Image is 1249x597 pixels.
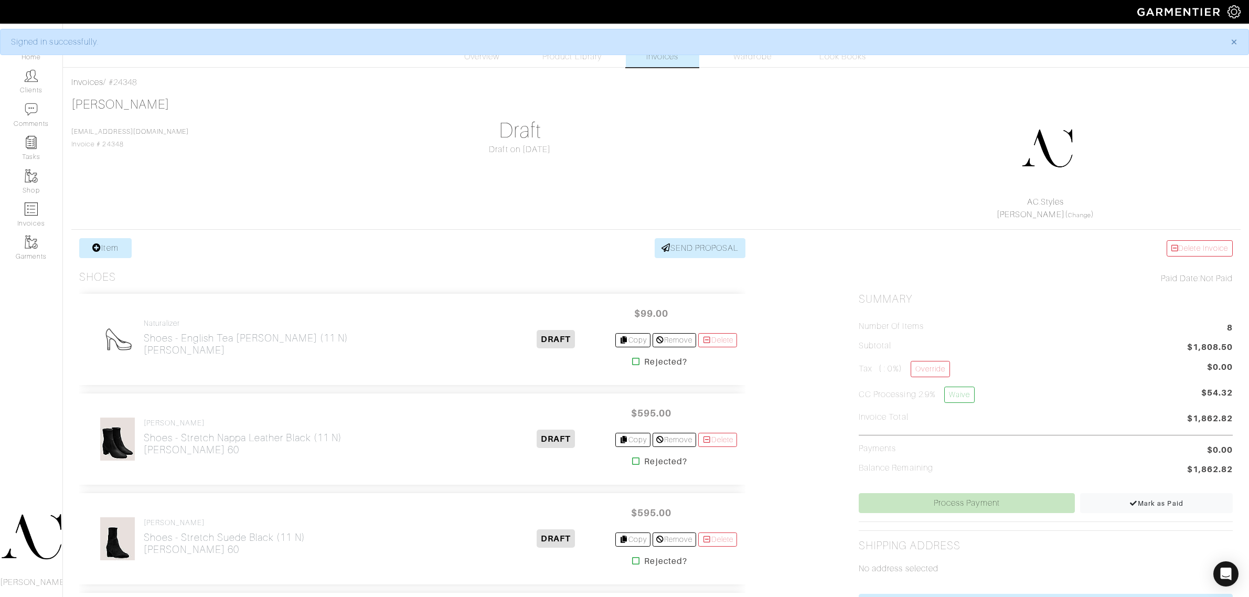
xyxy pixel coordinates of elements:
[71,76,1241,89] div: / #24348
[653,333,696,347] a: Remove
[71,128,189,148] span: Invoice # 24348
[620,402,682,424] span: $595.00
[1187,463,1233,477] span: $1,862.82
[859,272,1233,285] div: Not Paid
[620,302,682,325] span: $99.00
[1213,561,1239,587] div: Open Intercom Messenger
[79,271,116,284] h3: Shoes
[911,361,950,377] a: Override
[859,341,891,351] h5: Subtotal
[1080,493,1233,513] a: Mark as Paid
[859,463,933,473] h5: Balance Remaining
[615,433,650,447] a: Copy
[859,444,896,454] h5: Payments
[859,322,924,332] h5: Number of Items
[944,387,975,403] a: Waive
[71,78,103,87] a: Invoices
[1207,444,1233,456] span: $0.00
[859,361,950,377] h5: Tax ( : 0%)
[542,50,602,63] span: Product Library
[537,330,575,348] span: DRAFT
[859,412,909,422] h5: Invoice Total
[1161,274,1200,283] span: Paid Date:
[71,98,169,111] a: [PERSON_NAME]
[144,419,342,428] h4: [PERSON_NAME]
[25,169,38,183] img: garments-icon-b7da505a4dc4fd61783c78ac3ca0ef83fa9d6f193b1c9dc38574b1d14d53ca28.png
[1227,5,1241,18] img: gear-icon-white-bd11855cb880d31180b6d7d6211b90ccbf57a29d726f0c71d8c61bd08dd39cc2.png
[25,103,38,116] img: comment-icon-a0a6a9ef722e966f86d9cbdc48e553b5cf19dbc54f86b18d962a5391bc8f6eb6.png
[698,532,737,547] a: Delete
[698,433,737,447] a: Delete
[646,50,678,63] span: Invoices
[859,562,1233,575] p: No address selected
[1187,412,1233,427] span: $1,862.82
[144,531,305,556] h2: Shoes - Stretch Suede Black (11 N) [PERSON_NAME] 60
[25,136,38,149] img: reminder-icon-8004d30b9f0a5d33ae49ab947aed9ed385cf756f9e5892f1edd6e32f2345188e.png
[95,317,140,361] img: Womens_Shoes-b2530f3f426dae1a4c121071f26403fcbe784b5f4bead86271b5e8484666d60d.png
[100,517,135,561] img: zpMEpGpfqaYvzbtzeRmDUf1Q
[615,532,650,547] a: Copy
[859,293,1233,306] h2: Summary
[1201,387,1233,407] span: $54.32
[1187,341,1233,355] span: $1,808.50
[144,518,305,527] h4: [PERSON_NAME]
[1207,361,1233,374] span: $0.00
[698,333,737,347] a: Delete
[144,419,342,456] a: [PERSON_NAME] Shoes - Stretch Nappa Leather Black (11 N)[PERSON_NAME] 60
[144,332,348,356] h2: Shoes - English Tea [PERSON_NAME] (11 N) [PERSON_NAME]
[1129,499,1183,507] span: Mark as Paid
[997,210,1065,219] a: [PERSON_NAME]
[1068,212,1091,218] a: Change
[100,417,135,461] img: eeep3gBrt58qVTg9RDnrWPYS
[144,432,342,456] h2: Shoes - Stretch Nappa Leather Black (11 N) [PERSON_NAME] 60
[733,50,771,63] span: Wardrobe
[626,29,699,67] a: Invoices
[25,236,38,249] img: garments-icon-b7da505a4dc4fd61783c78ac3ca0ef83fa9d6f193b1c9dc38574b1d14d53ca28.png
[653,433,696,447] a: Remove
[71,128,189,135] a: [EMAIL_ADDRESS][DOMAIN_NAME]
[653,532,696,547] a: Remove
[615,333,650,347] a: Copy
[1132,3,1227,21] img: garmentier-logo-header-white-b43fb05a5012e4ada735d5af1a66efaba907eab6374d6393d1fbf88cb4ef424d.png
[25,202,38,216] img: orders-icon-0abe47150d42831381b5fb84f609e132dff9fe21cb692f30cb5eec754e2cba89.png
[144,319,348,328] h4: Naturalizer
[1227,322,1233,336] span: 8
[819,50,866,63] span: Look Books
[644,455,687,468] strong: Rejected?
[859,493,1075,513] a: Process Payment
[863,196,1228,221] div: ( )
[79,238,132,258] a: Item
[1167,240,1233,257] a: Delete Invoice
[333,143,707,156] div: Draft on [DATE]
[620,502,682,524] span: $595.00
[144,518,305,556] a: [PERSON_NAME] Shoes - Stretch Suede Black (11 N)[PERSON_NAME] 60
[1230,35,1238,49] span: ×
[1027,197,1064,207] a: AC.Styles
[537,430,575,448] span: DRAFT
[859,539,960,552] h2: Shipping Address
[644,555,687,568] strong: Rejected?
[11,36,1215,48] div: Signed in successfully.
[537,529,575,548] span: DRAFT
[1021,122,1073,175] img: DupYt8CPKc6sZyAt3svX5Z74.png
[25,69,38,82] img: clients-icon-6bae9207a08558b7cb47a8932f037763ab4055f8c8b6bfacd5dc20c3e0201464.png
[144,319,348,356] a: Naturalizer Shoes - English Tea [PERSON_NAME] (11 N)[PERSON_NAME]
[464,50,499,63] span: Overview
[644,356,687,368] strong: Rejected?
[333,118,707,143] h1: Draft
[859,387,975,403] h5: CC Processing 2.9%
[655,238,746,258] a: SEND PROPOSAL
